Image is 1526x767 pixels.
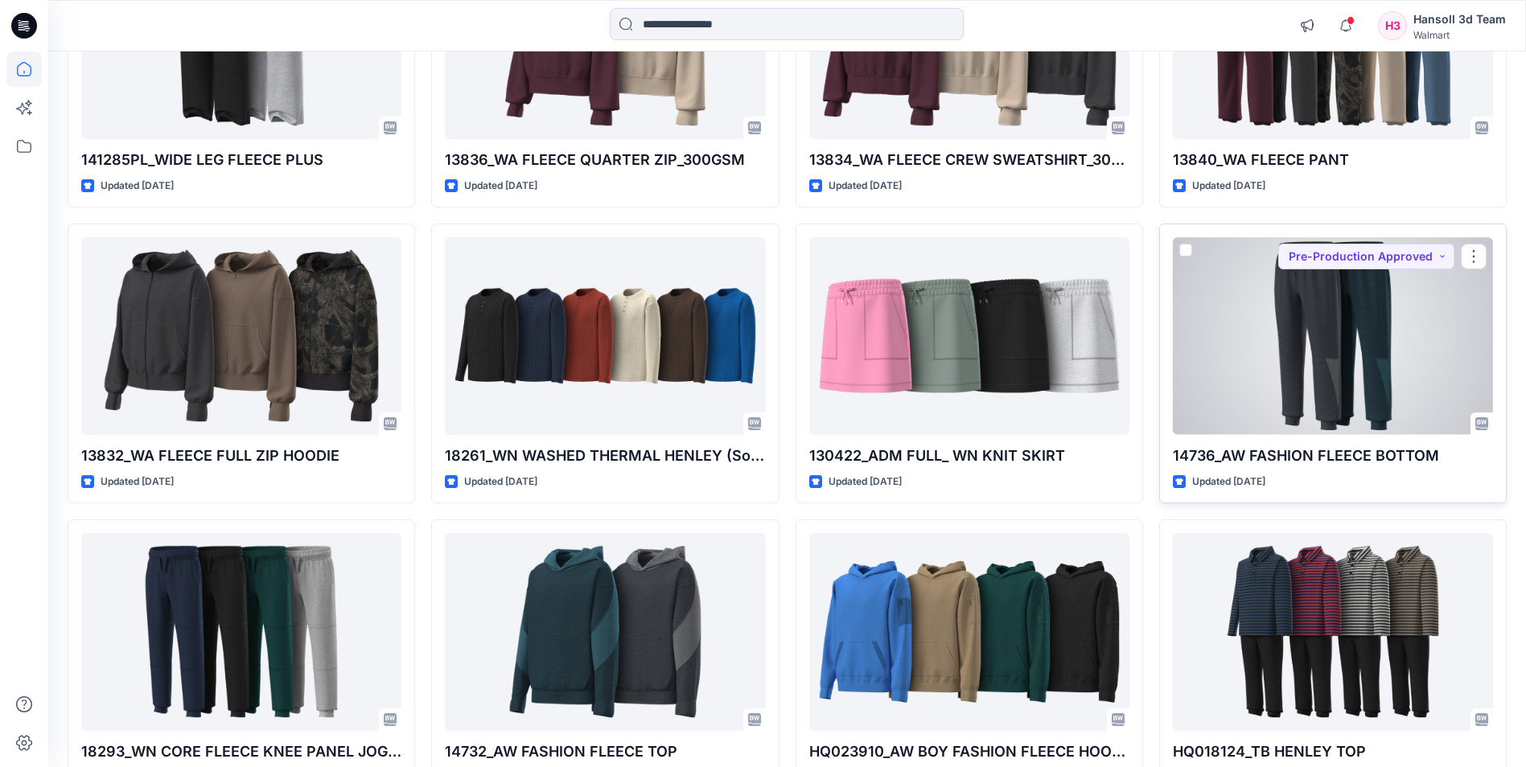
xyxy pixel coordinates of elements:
a: HQ018124_TB HENLEY TOP [1173,533,1493,730]
p: 13836_WA FLEECE QUARTER ZIP_300GSM [445,149,765,171]
p: Updated [DATE] [464,178,537,195]
p: 13834_WA FLEECE CREW SWEATSHIRT_300GSM [809,149,1129,171]
a: HQ023910_AW BOY FASHION FLEECE HOODIE [809,533,1129,730]
div: Hansoll 3d Team [1413,10,1506,29]
p: 13832_WA FLEECE FULL ZIP HOODIE [81,445,401,467]
div: Walmart [1413,29,1506,41]
p: Updated [DATE] [1192,474,1265,490]
p: 18293_WN CORE FLEECE KNEE PANEL JOGGER [81,740,401,763]
p: Updated [DATE] [464,474,537,490]
p: HQ018124_TB HENLEY TOP [1173,740,1493,763]
a: 18293_WN CORE FLEECE KNEE PANEL JOGGER [81,533,401,730]
p: 18261_WN WASHED THERMAL HENLEY (Solid) [445,445,765,467]
p: Updated [DATE] [1192,178,1265,195]
a: 13832_WA FLEECE FULL ZIP HOODIE [81,237,401,434]
p: Updated [DATE] [829,178,902,195]
a: 14736_AW FASHION FLEECE BOTTOM [1173,237,1493,434]
a: 18261_WN WASHED THERMAL HENLEY (Solid) [445,237,765,434]
p: HQ023910_AW BOY FASHION FLEECE HOODIE [809,740,1129,763]
a: 14732_AW FASHION FLEECE TOP [445,533,765,730]
p: 141285PL_WIDE LEG FLEECE PLUS [81,149,401,171]
div: H3 [1378,11,1407,40]
p: Updated [DATE] [101,178,174,195]
p: 14736_AW FASHION FLEECE BOTTOM [1173,445,1493,467]
p: 130422_ADM FULL_ WN KNIT SKIRT [809,445,1129,467]
a: 130422_ADM FULL_ WN KNIT SKIRT [809,237,1129,434]
p: 14732_AW FASHION FLEECE TOP [445,740,765,763]
p: Updated [DATE] [829,474,902,490]
p: 13840_WA FLEECE PANT [1173,149,1493,171]
p: Updated [DATE] [101,474,174,490]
